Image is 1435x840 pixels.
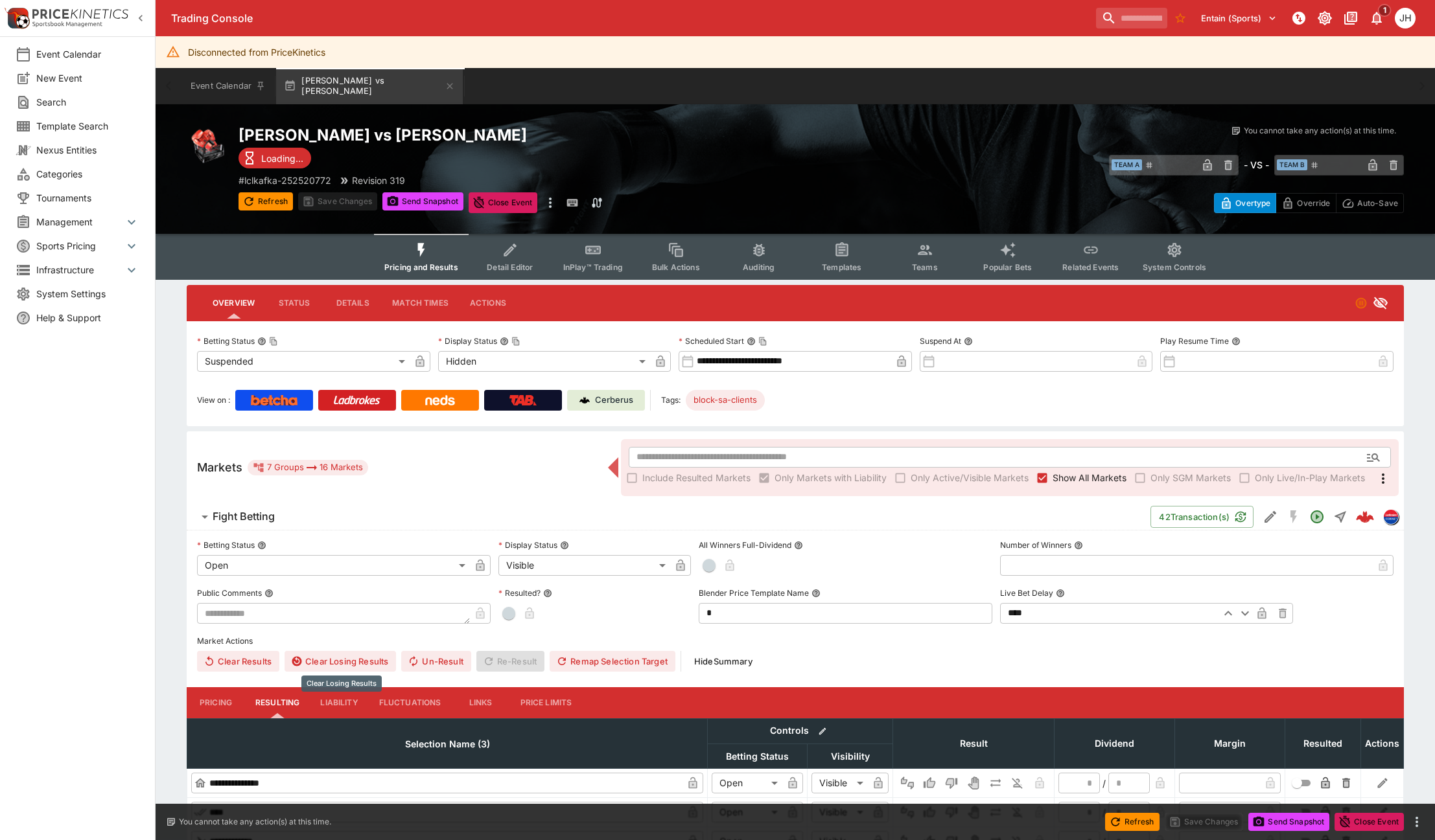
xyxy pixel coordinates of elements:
[985,773,1006,793] button: Push
[197,390,230,411] label: View on :
[1277,159,1307,170] span: Team B
[1056,589,1065,598] button: Live Bet Delay
[187,687,245,718] button: Pricing
[487,262,533,272] span: Detail Editor
[1062,262,1119,272] span: Related Events
[197,587,262,598] p: Public Comments
[197,460,242,475] h5: Markets
[811,773,868,793] div: Visible
[1055,718,1175,768] th: Dividend
[775,471,887,484] span: Only Markets with Liability
[794,541,803,550] button: All Winners Full-Dividend
[912,262,938,272] span: Teams
[1352,504,1378,530] a: 40bb7915-6473-453c-b2b2-7bd96d711861
[323,288,382,319] button: Details
[36,287,139,301] span: System Settings
[369,687,452,718] button: Fluctuations
[893,718,1055,768] th: Result
[469,192,538,213] button: Close Event
[1235,196,1270,210] p: Overtype
[213,510,275,523] h6: Fight Betting
[265,288,323,319] button: Status
[1150,471,1231,484] span: Only SGM Markets
[1276,193,1336,213] button: Override
[1150,506,1254,528] button: 42Transaction(s)
[36,71,139,85] span: New Event
[1102,777,1106,790] div: /
[245,687,310,718] button: Resulting
[269,337,278,346] button: Copy To Clipboard
[686,394,765,407] span: block-sa-clients
[382,288,459,319] button: Match Times
[197,539,255,551] p: Betting Status
[1409,814,1425,830] button: more
[1248,813,1329,831] button: Send Snapshot
[197,631,1394,651] label: Market Actions
[382,192,463,210] button: Send Snapshot
[310,687,368,718] button: Liability
[822,262,861,272] span: Templates
[542,192,558,213] button: more
[712,802,782,823] div: Open
[179,816,331,828] p: You cannot take any action(s) at this time.
[712,749,803,764] span: Betting Status
[1053,471,1126,484] span: Show All Markets
[1000,587,1053,598] p: Live Bet Delay
[747,337,756,346] button: Scheduled StartCopy To Clipboard
[32,21,102,27] img: Sportsbook Management
[1339,6,1362,30] button: Documentation
[1170,8,1191,28] button: No Bookmarks
[1255,471,1365,484] span: Only Live/In-Play Markets
[1259,505,1282,528] button: Edit Detail
[498,587,541,598] p: Resulted?
[985,802,1006,823] button: Push
[1096,8,1167,28] input: search
[1074,541,1083,550] button: Number of Winners
[1356,508,1374,526] img: logo-cerberus--red.svg
[679,335,744,346] p: Scheduled Start
[1373,295,1388,311] svg: Hidden
[197,335,255,346] p: Betting Status
[560,541,569,550] button: Display Status
[1231,337,1241,346] button: Play Resume Time
[36,47,139,61] span: Event Calendar
[171,12,1091,25] div: Trading Console
[197,351,410,372] div: Suspended
[1378,4,1392,17] span: 1
[4,5,30,31] img: PriceKinetics Logo
[239,192,293,210] button: Refresh
[438,335,497,346] p: Display Status
[257,541,266,550] button: Betting Status
[1329,505,1352,528] button: Straight
[36,311,139,324] span: Help & Support
[1362,446,1385,469] button: Open
[699,539,791,551] p: All Winners Full-Dividend
[1244,158,1269,172] h6: - VS -
[563,262,623,272] span: InPlay™ Trading
[187,504,1150,530] button: Fight Betting
[941,773,962,793] button: Lose
[897,773,918,793] button: Not Set
[1335,813,1404,831] button: Close Event
[1356,508,1374,526] div: 40bb7915-6473-453c-b2b2-7bd96d711861
[261,152,303,165] p: Loading...
[814,723,831,740] button: Bulk edit
[202,288,265,319] button: Overview
[550,651,675,672] button: Remap Selection Target
[36,119,139,133] span: Template Search
[652,262,700,272] span: Bulk Actions
[920,335,961,346] p: Suspend At
[1214,193,1276,213] button: Overtype
[459,288,517,319] button: Actions
[1365,6,1388,30] button: Notifications
[919,802,940,823] button: Win
[811,589,821,598] button: Blender Price Template Name
[401,651,471,672] button: Un-Result
[941,802,962,823] button: Lose
[579,395,590,405] img: Cerberus
[1160,335,1229,346] p: Play Resume Time
[897,802,918,823] button: Not Set
[1336,193,1404,213] button: Auto-Save
[1007,802,1028,823] button: Eliminated In Play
